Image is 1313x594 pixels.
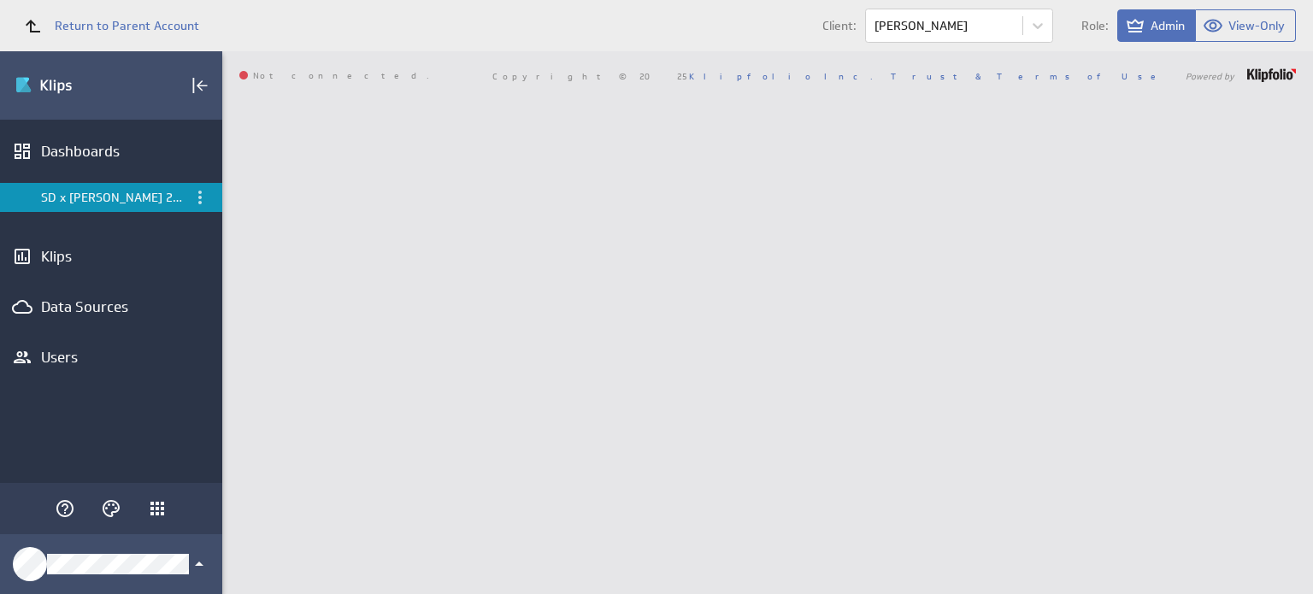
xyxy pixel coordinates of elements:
[101,498,121,519] svg: Themes
[41,190,184,205] div: SD x [PERSON_NAME] 2025
[1081,20,1109,32] span: Role:
[1228,18,1285,33] span: View-Only
[891,70,1168,82] a: Trust & Terms of Use
[188,185,212,209] div: Menu
[822,20,857,32] span: Client:
[143,494,172,523] div: Klipfolio Apps
[1196,9,1296,42] button: View as View-Only
[14,7,199,44] a: Return to Parent Account
[55,20,199,32] span: Return to Parent Account
[1117,9,1196,42] button: View as Admin
[689,70,873,82] a: Klipfolio Inc.
[147,498,168,519] div: Klipfolio Apps
[1186,72,1234,80] span: Powered by
[190,187,210,208] div: Dashboard menu
[97,494,126,523] div: Themes
[1151,18,1185,33] span: Admin
[492,72,873,80] span: Copyright © 2025
[41,142,181,161] div: Dashboards
[15,72,134,99] div: Go to Dashboards
[185,71,215,100] div: Collapse
[50,494,79,523] div: Help
[239,71,429,81] span: Not connected.
[190,187,210,208] div: Menu
[15,72,134,99] img: Klipfolio klips logo
[41,297,181,316] div: Data Sources
[41,247,181,266] div: Klips
[41,348,181,367] div: Users
[1247,68,1296,82] img: logo-footer.png
[874,20,968,32] div: [PERSON_NAME]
